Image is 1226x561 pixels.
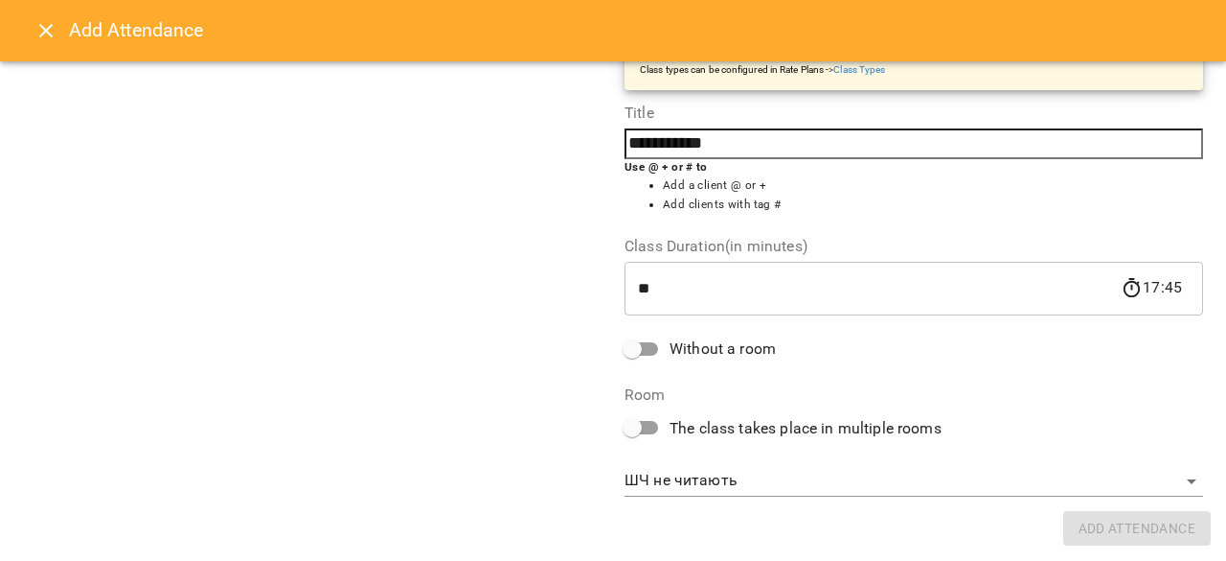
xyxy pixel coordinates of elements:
[670,417,942,440] span: The class takes place in multiple rooms
[624,160,708,174] b: Use @ + or # to
[69,15,204,45] h6: Add Attendance
[624,105,1203,121] label: Title
[663,176,1203,196] li: Add a client @ or +
[833,64,885,75] a: Class Types
[23,8,69,54] button: Close
[624,387,1203,403] label: Room
[640,62,885,77] p: Class types can be configured in Rate Plans ->
[624,466,1203,497] div: ШЧ не читають
[670,338,776,361] span: Without a room
[624,239,1203,254] label: Class Duration(in minutes)
[663,196,1203,215] li: Add clients with tag #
